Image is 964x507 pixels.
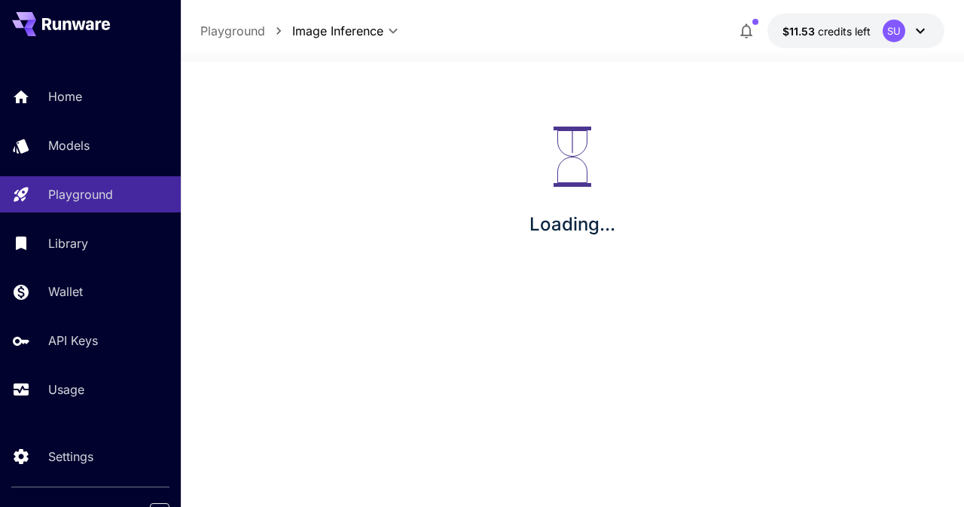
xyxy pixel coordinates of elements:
button: $11.53324SU [767,14,944,48]
p: Loading... [529,211,615,238]
p: Library [48,234,88,252]
p: Models [48,136,90,154]
p: Wallet [48,283,83,301]
p: Home [48,87,82,105]
span: $11.53 [782,25,818,38]
p: API Keys [48,331,98,350]
span: credits left [818,25,871,38]
a: Playground [200,22,265,40]
p: Usage [48,380,84,399]
span: Image Inference [292,22,383,40]
p: Playground [48,185,113,203]
nav: breadcrumb [200,22,292,40]
div: $11.53324 [782,23,871,39]
div: SU [883,20,905,42]
p: Settings [48,447,93,466]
